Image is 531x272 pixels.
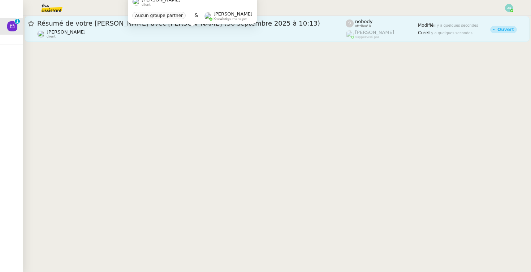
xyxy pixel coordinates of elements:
app-user-label: suppervisé par [346,30,418,39]
span: Modifié [418,23,434,28]
app-user-label: Knowledge manager [204,11,252,21]
span: il y a quelques secondes [428,31,472,35]
span: client [47,35,56,39]
span: attribué à [355,24,371,28]
span: [PERSON_NAME] [213,11,252,17]
img: users%2FyQfMwtYgTqhRP2YHWHmG2s2LYaD3%2Favatar%2Fprofile-pic.png [204,12,212,20]
nz-tag: Aucun groupe partner [132,12,186,19]
app-user-detailed-label: client [37,29,346,39]
app-user-label: attribué à [346,19,418,28]
nz-badge-sup: 1 [15,19,20,24]
span: client [142,3,151,6]
span: & [194,11,198,21]
span: [PERSON_NAME] [47,29,86,35]
span: Créé [418,30,428,35]
span: Knowledge manager [213,17,247,21]
span: Résumé de votre [PERSON_NAME] avec [PERSON_NAME] (30 septembre 2025 à 10:13) [37,20,346,27]
span: [PERSON_NAME] [355,30,394,35]
img: svg [505,4,513,12]
img: users%2FRcIDm4Xn1TPHYwgLThSv8RQYtaM2%2Favatar%2F95761f7a-40c3-4bb5-878d-fe785e6f95b2 [37,30,45,38]
span: il y a quelques secondes [434,23,478,27]
span: suppervisé par [355,35,379,39]
p: 1 [16,19,19,25]
div: Ouvert [497,27,514,32]
span: nobody [355,19,372,24]
img: users%2FyQfMwtYgTqhRP2YHWHmG2s2LYaD3%2Favatar%2Fprofile-pic.png [346,30,354,38]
